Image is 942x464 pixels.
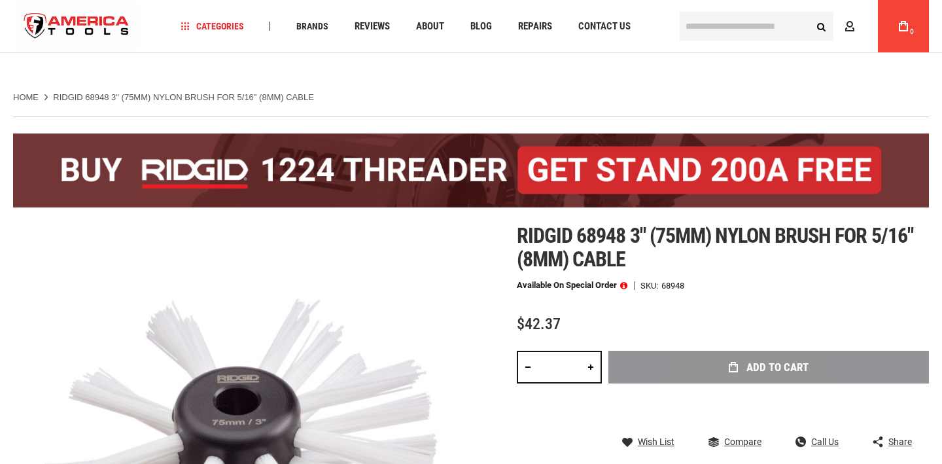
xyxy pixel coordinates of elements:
[622,436,674,448] a: Wish List
[888,437,912,446] span: Share
[13,2,140,51] a: store logo
[809,14,833,39] button: Search
[572,18,637,35] a: Contact Us
[661,281,684,290] div: 68948
[53,92,314,102] strong: RIDGID 68948 3" (75MM) NYLON BRUSH FOR 5/16" (8MM) CABLE
[175,18,250,35] a: Categories
[640,281,661,290] strong: SKU
[416,22,444,31] span: About
[13,92,39,103] a: Home
[355,22,390,31] span: Reviews
[638,437,674,446] span: Wish List
[290,18,334,35] a: Brands
[518,22,552,31] span: Repairs
[517,315,561,333] span: $42.37
[724,437,761,446] span: Compare
[578,22,631,31] span: Contact Us
[349,18,396,35] a: Reviews
[517,223,913,272] span: Ridgid 68948 3" (75mm) nylon brush for 5/16" (8mm) cable
[517,281,627,290] p: Available on Special Order
[464,18,498,35] a: Blog
[181,22,244,31] span: Categories
[13,134,929,207] img: BOGO: Buy the RIDGID® 1224 Threader (26092), get the 92467 200A Stand FREE!
[811,437,839,446] span: Call Us
[512,18,558,35] a: Repairs
[470,22,492,31] span: Blog
[910,28,914,35] span: 0
[795,436,839,448] a: Call Us
[708,436,761,448] a: Compare
[296,22,328,31] span: Brands
[13,2,140,51] img: America Tools
[410,18,450,35] a: About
